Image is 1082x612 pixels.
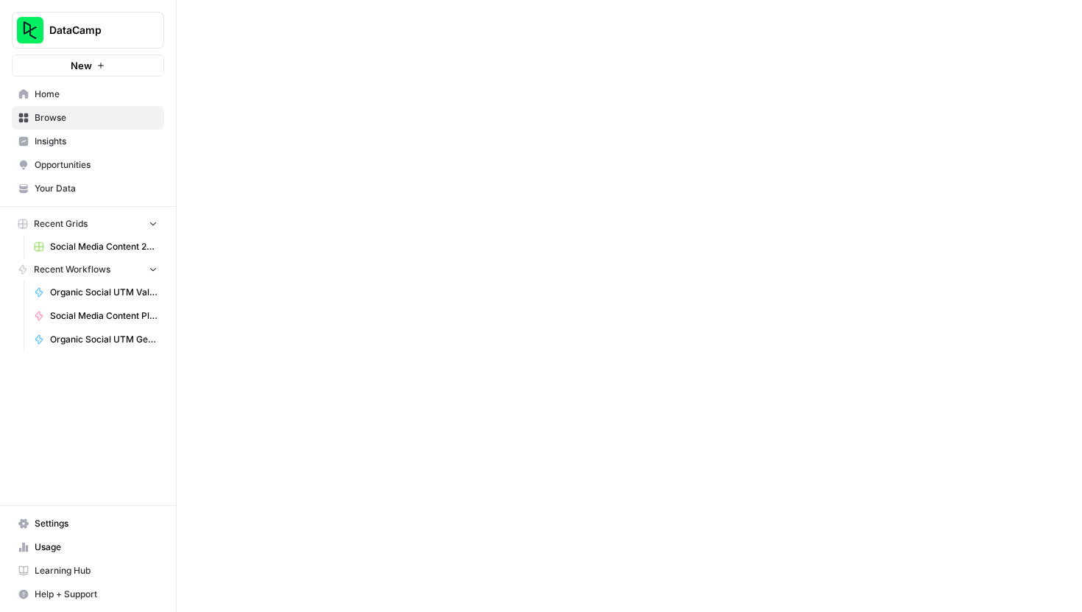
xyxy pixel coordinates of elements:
[12,535,164,559] a: Usage
[50,309,158,323] span: Social Media Content Planning 2025
[35,564,158,577] span: Learning Hub
[35,182,158,195] span: Your Data
[12,583,164,606] button: Help + Support
[35,111,158,124] span: Browse
[12,177,164,200] a: Your Data
[12,106,164,130] a: Browse
[12,130,164,153] a: Insights
[71,58,92,73] span: New
[34,217,88,231] span: Recent Grids
[12,54,164,77] button: New
[34,263,110,276] span: Recent Workflows
[50,333,158,346] span: Organic Social UTM Generator
[35,517,158,530] span: Settings
[12,559,164,583] a: Learning Hub
[12,153,164,177] a: Opportunities
[27,281,164,304] a: Organic Social UTM Validator
[35,135,158,148] span: Insights
[12,213,164,235] button: Recent Grids
[12,12,164,49] button: Workspace: DataCamp
[12,82,164,106] a: Home
[35,541,158,554] span: Usage
[27,328,164,351] a: Organic Social UTM Generator
[49,23,138,38] span: DataCamp
[12,258,164,281] button: Recent Workflows
[12,512,164,535] a: Settings
[35,88,158,101] span: Home
[27,235,164,258] a: Social Media Content 2025
[50,240,158,253] span: Social Media Content 2025
[35,588,158,601] span: Help + Support
[17,17,43,43] img: DataCamp Logo
[50,286,158,299] span: Organic Social UTM Validator
[35,158,158,172] span: Opportunities
[27,304,164,328] a: Social Media Content Planning 2025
